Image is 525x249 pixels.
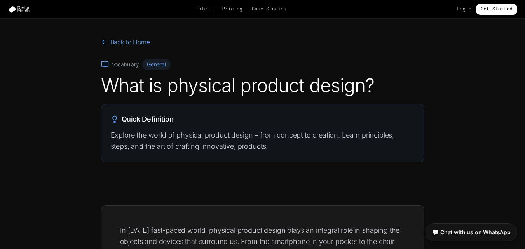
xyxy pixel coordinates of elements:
h1: What is physical product design? [101,76,424,95]
span: General [142,59,171,70]
a: Case Studies [252,6,286,12]
a: Talent [195,6,213,12]
a: Back to Home [101,37,150,47]
h2: Quick Definition [111,114,415,125]
img: Design Match [8,5,34,13]
a: Get Started [476,4,517,15]
a: Pricing [222,6,242,12]
a: Login [457,6,471,12]
p: Explore the world of physical product design – from concept to creation. Learn principles, steps,... [111,129,415,152]
a: 💬 Chat with us on WhatsApp [426,223,517,241]
span: Vocabulary [112,61,139,68]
